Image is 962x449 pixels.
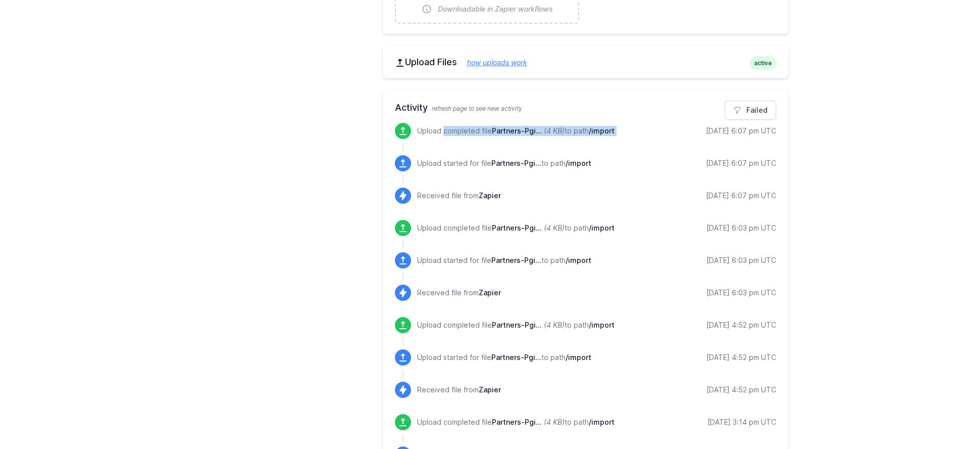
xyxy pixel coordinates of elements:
span: Zapier [479,191,501,200]
h2: Upload Files [395,56,776,68]
p: Upload started for file to path [417,158,591,168]
span: /import [589,223,615,232]
span: /import [566,159,591,167]
div: [DATE] 6:07 pm UTC [706,158,776,168]
div: [DATE] 6:03 pm UTC [706,288,776,298]
span: /import [589,418,615,426]
span: Zapier [479,385,501,394]
div: [DATE] 6:07 pm UTC [706,191,776,201]
p: Received file from [417,385,501,395]
div: [DATE] 4:52 pm UTC [706,385,776,395]
span: Partners-Pgina1.csv [491,159,541,167]
span: Zapier [479,288,501,297]
p: Upload completed file to path [417,223,615,233]
span: /import [589,126,615,135]
span: Partners-Pgina1.csv [492,418,542,426]
div: [DATE] 4:52 pm UTC [706,320,776,330]
p: Upload started for file to path [417,352,591,363]
span: Partners-Pgina1.csv [491,256,541,264]
span: Partners-Pgina1.csv [492,321,542,329]
span: Partners-Pgina1.csv [492,126,542,135]
i: (4 KB) [544,126,565,135]
i: (4 KB) [544,321,565,329]
span: Downloadable in Zapier workflows [438,4,553,14]
a: Failed [725,101,776,120]
div: [DATE] 6:03 pm UTC [706,223,776,233]
span: refresh page to see new activity [432,105,522,112]
i: (4 KB) [544,418,565,426]
div: [DATE] 6:07 pm UTC [706,126,776,136]
p: Upload completed file to path [417,417,615,427]
p: Upload started for file to path [417,255,591,265]
span: Partners-Pgina1.csv [491,353,541,362]
i: (4 KB) [544,223,565,232]
span: /import [566,353,591,362]
span: /import [589,321,615,329]
h2: Activity [395,101,776,115]
div: [DATE] 3:14 pm UTC [707,417,776,427]
p: Received file from [417,288,501,298]
span: active [750,56,776,70]
p: Upload completed file to path [417,126,615,136]
div: [DATE] 4:52 pm UTC [706,352,776,363]
p: Upload completed file to path [417,320,615,330]
iframe: Drift Widget Chat Controller [912,398,950,437]
span: /import [566,256,591,264]
div: [DATE] 6:03 pm UTC [706,255,776,265]
span: Partners-Pgina1.csv [492,223,542,232]
a: how uploads work [457,58,527,67]
p: Received file from [417,191,501,201]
